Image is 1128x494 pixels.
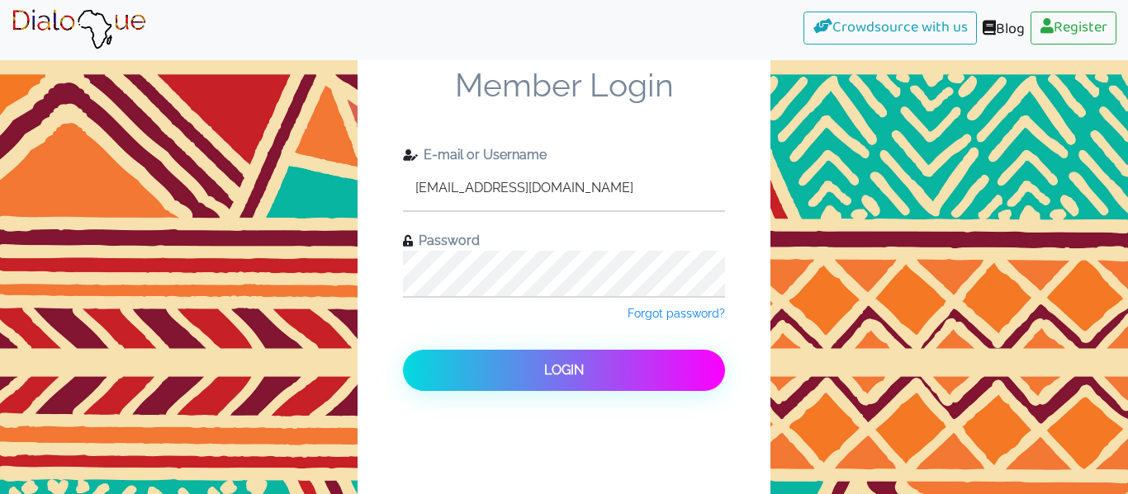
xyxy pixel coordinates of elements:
a: Forgot password? [628,305,725,322]
a: Crowdsource with us [803,12,977,45]
span: Forgot password? [628,307,725,320]
button: Login [403,350,725,391]
input: Enter e-mail or username [403,165,725,210]
span: Login [544,362,584,378]
span: Password [413,233,480,248]
a: Blog [977,12,1031,49]
img: Brand [12,9,146,50]
span: Member Login [403,66,725,145]
span: E-mail or Username [418,147,547,162]
a: Register [1031,12,1116,45]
